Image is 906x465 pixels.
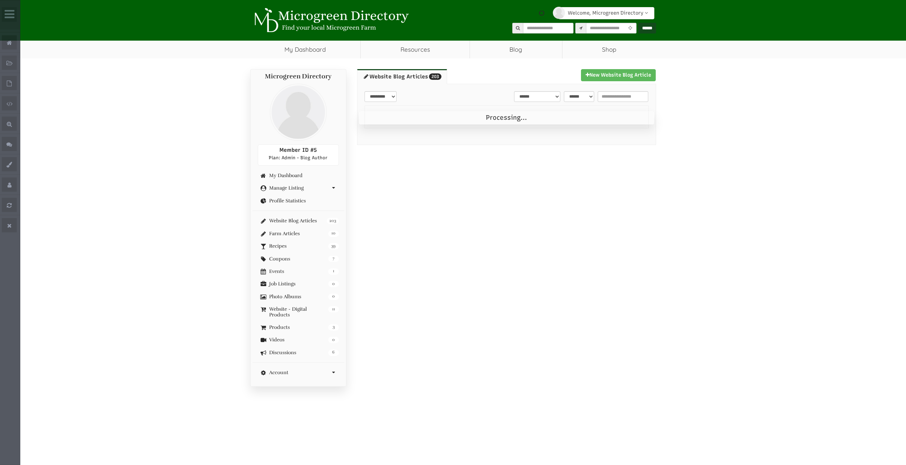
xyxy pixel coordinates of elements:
[328,281,339,287] span: 0
[250,8,410,33] img: Microgreen Directory
[328,243,339,249] span: 39
[270,84,327,141] img: profile profile holder
[328,337,339,343] span: 0
[361,41,470,58] a: Resources
[581,69,656,81] a: New Website Blog Article
[562,41,656,58] a: Shop
[328,231,339,237] span: 10
[258,198,339,203] a: Profile Statistics
[328,294,339,300] span: 0
[514,91,560,102] select: sortFilter-1
[359,112,654,124] div: Processing...
[258,337,339,342] a: 0 Videos
[328,350,339,356] span: 6
[258,185,339,191] a: Manage Listing
[258,231,339,236] a: 10 Farm Articles
[258,173,339,178] a: My Dashboard
[328,306,339,312] span: 11
[258,370,339,375] a: Account
[559,7,654,19] a: Welcome, Microgreen Directory
[279,147,317,153] span: Member ID #5
[429,73,441,80] span: 203
[627,26,634,31] i: Use Current Location
[258,256,339,262] a: 7 Coupons
[357,69,447,84] a: Website Blog Articles203
[365,91,397,102] select: select-1
[553,7,565,19] img: profile profile holder
[250,41,361,58] a: My Dashboard
[258,243,339,249] a: 39 Recipes
[328,324,339,331] span: 3
[327,218,339,224] span: 203
[269,155,328,160] span: Plan: Admin - Blog Author
[258,306,339,317] a: 11 Website - Digital Products
[470,41,562,58] a: Blog
[564,91,594,102] select: select-2
[258,325,339,330] a: 3 Products
[258,218,339,223] a: 203 Website Blog Articles
[258,73,339,80] h4: Microgreen Directory
[258,350,339,355] a: 6 Discussions
[258,281,339,286] a: 0 Job Listings
[5,9,14,20] i: Wide Admin Panel
[328,256,339,262] span: 7
[328,268,339,275] span: 1
[258,269,339,274] a: 1 Events
[258,294,339,299] a: 0 Photo Albums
